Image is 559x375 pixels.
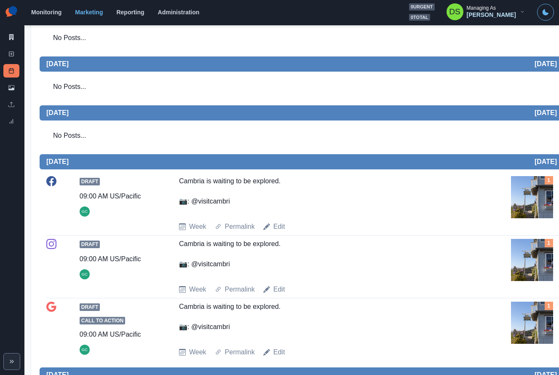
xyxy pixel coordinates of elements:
span: Draft [80,178,100,185]
img: pryhnemj4d8z4ywkhhf8 [511,302,553,344]
button: Toggle Mode [537,4,554,21]
a: Administration [158,9,200,16]
a: New Post [3,47,19,61]
div: Gizelle Carlos [82,206,88,217]
a: Review Summary [3,115,19,128]
a: Media Library [3,81,19,94]
a: Week [189,347,206,357]
a: Post Schedule [3,64,19,78]
span: Call to Action [80,317,125,324]
a: Reporting [116,9,144,16]
div: Managing As [467,5,496,11]
div: Dakota Saunders [449,2,460,22]
a: Week [189,284,206,295]
span: Draft [80,303,100,311]
a: Edit [273,347,285,357]
div: 09:00 AM US/Pacific [80,329,141,340]
img: pryhnemj4d8z4ywkhhf8 [511,176,553,218]
a: Permalink [225,347,255,357]
div: Cambria is waiting to be explored. 📷: @visitcambri [179,239,474,278]
div: [PERSON_NAME] [467,11,516,19]
div: Cambria is waiting to be explored. 📷: @visitcambri [179,176,474,215]
span: 0 total [409,14,430,21]
a: Marketing [75,9,103,16]
div: Total Media Attached [545,176,553,185]
div: Cambria is waiting to be explored. 📷: @visitcambri [179,302,474,340]
span: Draft [80,241,100,248]
h2: [DATE] [46,158,69,166]
h2: [DATE] [46,109,69,117]
a: Monitoring [31,9,62,16]
button: Managing As[PERSON_NAME] [440,3,532,20]
div: 09:00 AM US/Pacific [80,191,141,201]
a: Edit [273,222,285,232]
a: Permalink [225,284,255,295]
a: Uploads [3,98,19,111]
div: 09:00 AM US/Pacific [80,254,141,264]
div: Gizelle Carlos [82,345,88,355]
a: Permalink [225,222,255,232]
span: 0 urgent [409,3,435,11]
a: Week [189,222,206,232]
div: Total Media Attached [545,302,553,310]
div: Total Media Attached [545,239,553,247]
h2: [DATE] [46,60,69,68]
a: Edit [273,284,285,295]
button: Expand [3,353,20,370]
div: Gizelle Carlos [82,269,88,279]
a: Marketing Summary [3,30,19,44]
img: pryhnemj4d8z4ywkhhf8 [511,239,553,281]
